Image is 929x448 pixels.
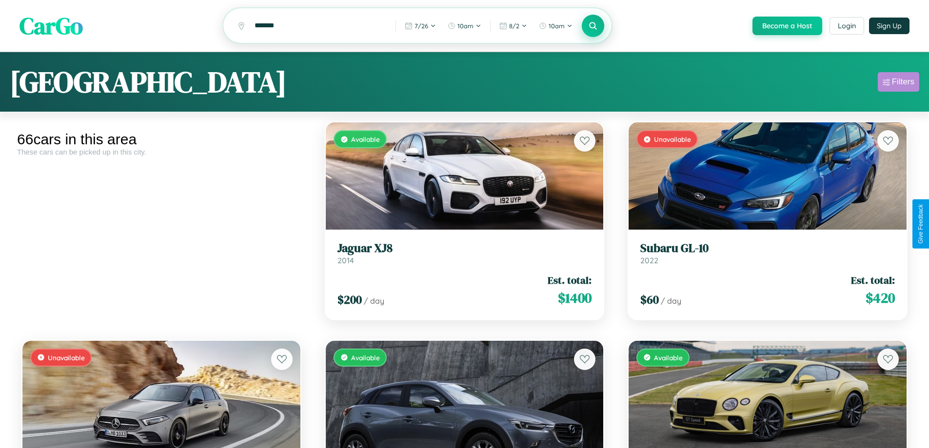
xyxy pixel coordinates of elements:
h1: [GEOGRAPHIC_DATA] [10,62,287,102]
span: 2022 [640,255,658,265]
span: 8 / 2 [509,22,519,30]
button: 10am [534,18,577,34]
span: $ 1400 [558,288,592,308]
span: $ 420 [866,288,895,308]
span: Available [654,353,683,362]
span: Unavailable [654,135,691,143]
span: Available [351,135,380,143]
div: Give Feedback [917,204,924,244]
div: These cars can be picked up in this city. [17,148,306,156]
span: 10am [549,22,565,30]
span: $ 60 [640,292,659,308]
a: Subaru GL-102022 [640,241,895,265]
div: Filters [892,77,914,87]
button: 8/2 [494,18,532,34]
span: / day [661,296,681,306]
button: 10am [443,18,486,34]
button: 7/26 [400,18,441,34]
span: Est. total: [548,273,592,287]
span: 2014 [337,255,354,265]
h3: Jaguar XJ8 [337,241,592,255]
span: 7 / 26 [415,22,428,30]
span: $ 200 [337,292,362,308]
span: Available [351,353,380,362]
span: CarGo [20,10,83,42]
div: 66 cars in this area [17,131,306,148]
button: Login [830,17,864,35]
span: / day [364,296,384,306]
a: Jaguar XJ82014 [337,241,592,265]
button: Become a Host [752,17,822,35]
h3: Subaru GL-10 [640,241,895,255]
span: Unavailable [48,353,85,362]
button: Filters [878,72,919,92]
span: 10am [457,22,474,30]
button: Sign Up [869,18,909,34]
span: Est. total: [851,273,895,287]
